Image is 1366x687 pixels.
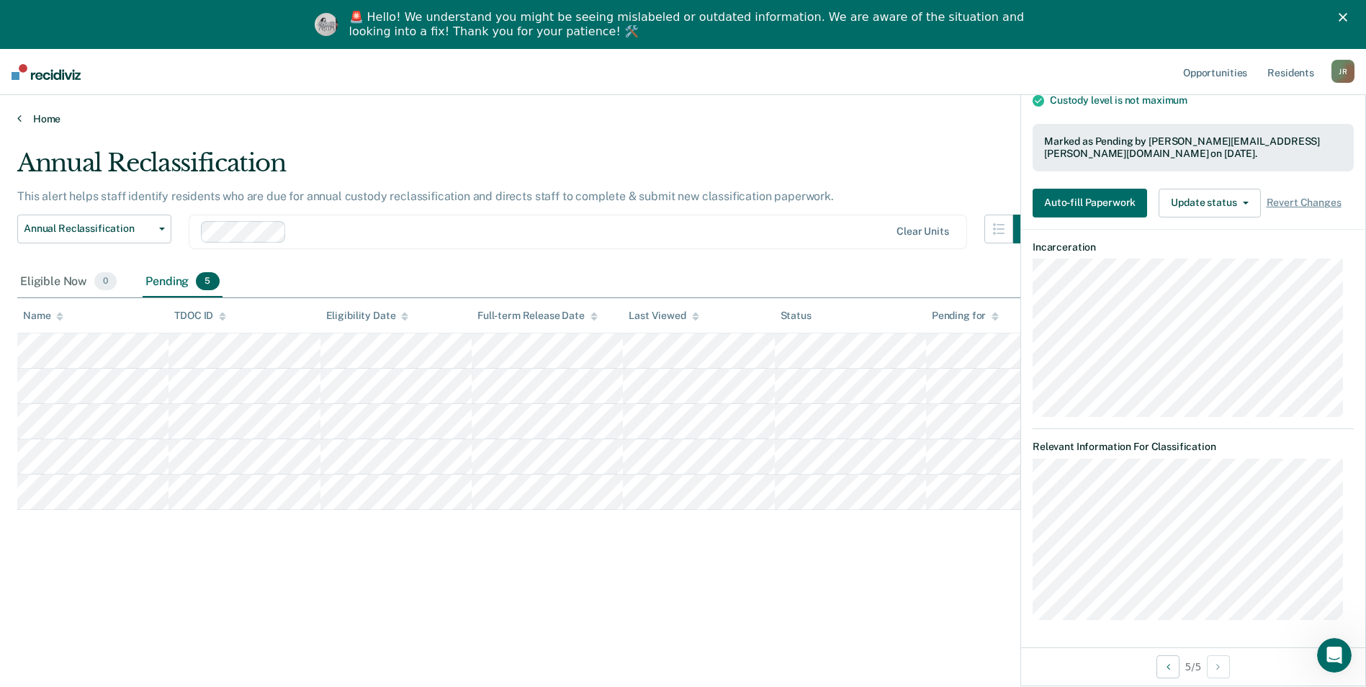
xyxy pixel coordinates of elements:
[17,112,1349,125] a: Home
[1033,441,1354,453] dt: Relevant Information For Classification
[629,310,698,322] div: Last Viewed
[315,13,338,36] img: Profile image for Kim
[1159,189,1260,217] button: Update status
[1207,655,1230,678] button: Next Opportunity
[17,266,120,298] div: Eligible Now
[1033,189,1147,217] button: Auto-fill Paperwork
[17,189,834,203] p: This alert helps staff identify residents who are due for annual custody reclassification and dir...
[1033,241,1354,253] dt: Incarceration
[143,266,222,298] div: Pending
[1033,189,1153,217] a: Auto-fill Paperwork
[1050,94,1354,107] div: Custody level is not
[1264,49,1317,95] a: Residents
[1339,13,1353,22] div: Close
[24,223,153,235] span: Annual Reclassification
[477,310,598,322] div: Full-term Release Date
[349,10,1029,39] div: 🚨 Hello! We understand you might be seeing mislabeled or outdated information. We are aware of th...
[1331,60,1354,83] div: J R
[1156,655,1179,678] button: Previous Opportunity
[23,310,63,322] div: Name
[326,310,409,322] div: Eligibility Date
[1317,638,1352,673] iframe: Intercom live chat
[17,148,1042,189] div: Annual Reclassification
[897,225,949,238] div: Clear units
[1142,94,1187,106] span: maximum
[12,64,81,80] img: Recidiviz
[174,310,226,322] div: TDOC ID
[1267,197,1342,209] span: Revert Changes
[1044,135,1342,160] div: Marked as Pending by [PERSON_NAME][EMAIL_ADDRESS][PERSON_NAME][DOMAIN_NAME] on [DATE].
[94,272,117,291] span: 0
[1180,49,1250,95] a: Opportunities
[1021,647,1365,686] div: 5 / 5
[781,310,812,322] div: Status
[932,310,999,322] div: Pending for
[196,272,219,291] span: 5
